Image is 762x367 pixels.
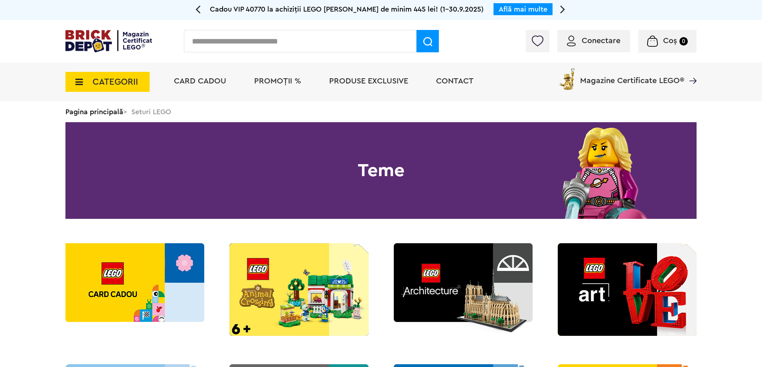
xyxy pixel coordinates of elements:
[329,77,408,85] a: Produse exclusive
[65,108,123,115] a: Pagina principală
[580,66,684,85] span: Magazine Certificate LEGO®
[93,77,138,86] span: CATEGORII
[582,37,620,45] span: Conectare
[567,37,620,45] a: Conectare
[684,66,697,74] a: Magazine Certificate LEGO®
[436,77,474,85] a: Contact
[679,37,688,46] small: 0
[210,6,484,13] span: Cadou VIP 40770 la achiziții LEGO [PERSON_NAME] de minim 445 lei! (1-30.9.2025)
[174,77,226,85] a: Card Cadou
[254,77,301,85] a: PROMOȚII %
[65,122,697,219] h1: Teme
[65,101,697,122] div: > Seturi LEGO
[663,37,677,45] span: Coș
[499,6,547,13] a: Află mai multe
